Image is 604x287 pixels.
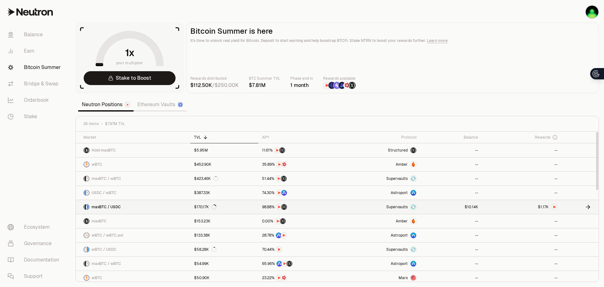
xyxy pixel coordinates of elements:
a: Neutron Positions [78,98,134,111]
a: wBTC LogowBTC.axl LogowBTC / wBTC.axl [76,228,190,242]
a: NTRNStructured Points [258,143,340,157]
img: Amber [411,162,416,167]
span: Mars [399,275,408,280]
p: It's time to unlock real yield for Bitcoin. Deposit to start earning and help boostrap BTCFi. Sta... [190,37,595,44]
button: NTRNStructured Points [262,204,336,210]
a: AmberAmber [340,158,421,171]
img: USDC Logo [87,204,89,210]
a: Learn more [427,38,448,43]
a: SupervaultsSupervaults [340,243,421,256]
button: NTRNStructured Points [262,175,336,182]
img: NTRN [277,162,282,167]
a: $133.38K [190,228,258,242]
a: ASTRONTRNStructured Points [258,257,340,271]
span: Rewards [535,135,551,140]
a: -- [482,158,561,171]
span: $7.97M TVL [105,121,125,126]
a: NTRN Logo [482,200,561,214]
a: Ecosystem [3,219,68,235]
p: BTC Summer TVL [249,75,280,82]
img: wBTC Logo [84,162,89,167]
img: Supervaults [411,204,416,210]
a: $452.90K [190,158,258,171]
a: Documentation [3,252,68,268]
img: USDC Logo [84,190,86,196]
a: Balance [3,26,68,43]
a: Support [3,268,68,284]
a: wBTC LogowBTC [76,158,190,171]
span: Supervaults [386,204,408,210]
a: $50.90K [190,271,258,285]
img: wBTC Logo [87,261,89,267]
span: wBTC [92,162,102,167]
img: ASTRO [276,232,282,238]
div: $5.95M [194,148,208,153]
a: NTRNStructured Points [258,172,340,186]
a: Stake to Boost [84,71,176,85]
span: Supervaults [386,176,408,181]
img: maxBTC Logo [84,176,86,181]
a: Bitcoin Summer [3,59,68,76]
div: Market [83,135,187,140]
img: wBTC Logo [84,275,89,281]
a: Astroport [340,228,421,242]
a: -- [482,271,561,285]
img: maxBTC [411,147,416,153]
a: maxBTC LogomaxBTC [76,214,190,228]
button: NTRNASTRO [262,190,336,196]
a: -- [420,228,482,242]
img: Mars Fragments [282,162,287,167]
a: -- [420,186,482,200]
img: maxBTC Logo [84,261,86,267]
button: NTRNStructured Points [262,147,336,153]
a: wBTC LogoUSDC LogowBTC / USDC [76,243,190,256]
a: $5.95M [190,143,258,157]
a: $170.17K [190,200,258,214]
button: NTRNMars Fragments [262,275,336,281]
div: / [190,82,239,89]
img: Mars Fragments [344,82,350,89]
p: Rewards available [323,75,356,82]
img: Ethereum Logo [178,103,182,107]
a: -- [482,172,561,186]
a: Bridge & Swap [3,76,68,92]
img: Structured Points [280,218,286,224]
a: Earn [3,43,68,59]
img: Structured Points [349,82,355,89]
span: wBTC [92,275,102,280]
div: $452.90K [194,162,211,167]
a: -- [420,271,482,285]
button: NTRN [262,246,336,253]
a: NTRNASTRO [258,186,340,200]
img: wBTC.axl Logo [87,232,89,238]
div: $133.38K [194,233,210,238]
img: Neutron Logo [126,103,130,107]
button: ASTRONTRN [262,232,336,238]
a: NTRN [258,243,340,256]
a: -- [420,257,482,271]
img: Amber [411,218,416,224]
a: maxBTC LogoUSDC LogomaxBTC / USDC [76,200,190,214]
a: -- [420,172,482,186]
img: NTRN [274,147,280,153]
button: ASTRONTRNStructured Points [262,261,336,267]
a: NTRNStructured Points [258,214,340,228]
a: Stake [3,108,68,125]
a: SupervaultsSupervaults [340,200,421,214]
span: Astroport [391,261,408,266]
img: wBTC Logo [87,176,89,181]
img: wBTC Logo [84,247,86,252]
div: Protocol [344,135,417,140]
div: $153.23K [194,219,210,224]
span: wBTC / wBTC.axl [92,233,123,238]
a: -- [420,214,482,228]
img: Structured Points [281,176,287,181]
a: $423.46K [190,172,258,186]
a: -- [420,143,482,157]
button: NTRNStructured Points [262,218,336,224]
a: $153.23K [190,214,258,228]
img: Supervaults [411,247,416,252]
span: maxBTC / wBTC [92,261,121,266]
div: $50.90K [194,275,210,280]
a: -- [482,257,561,271]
